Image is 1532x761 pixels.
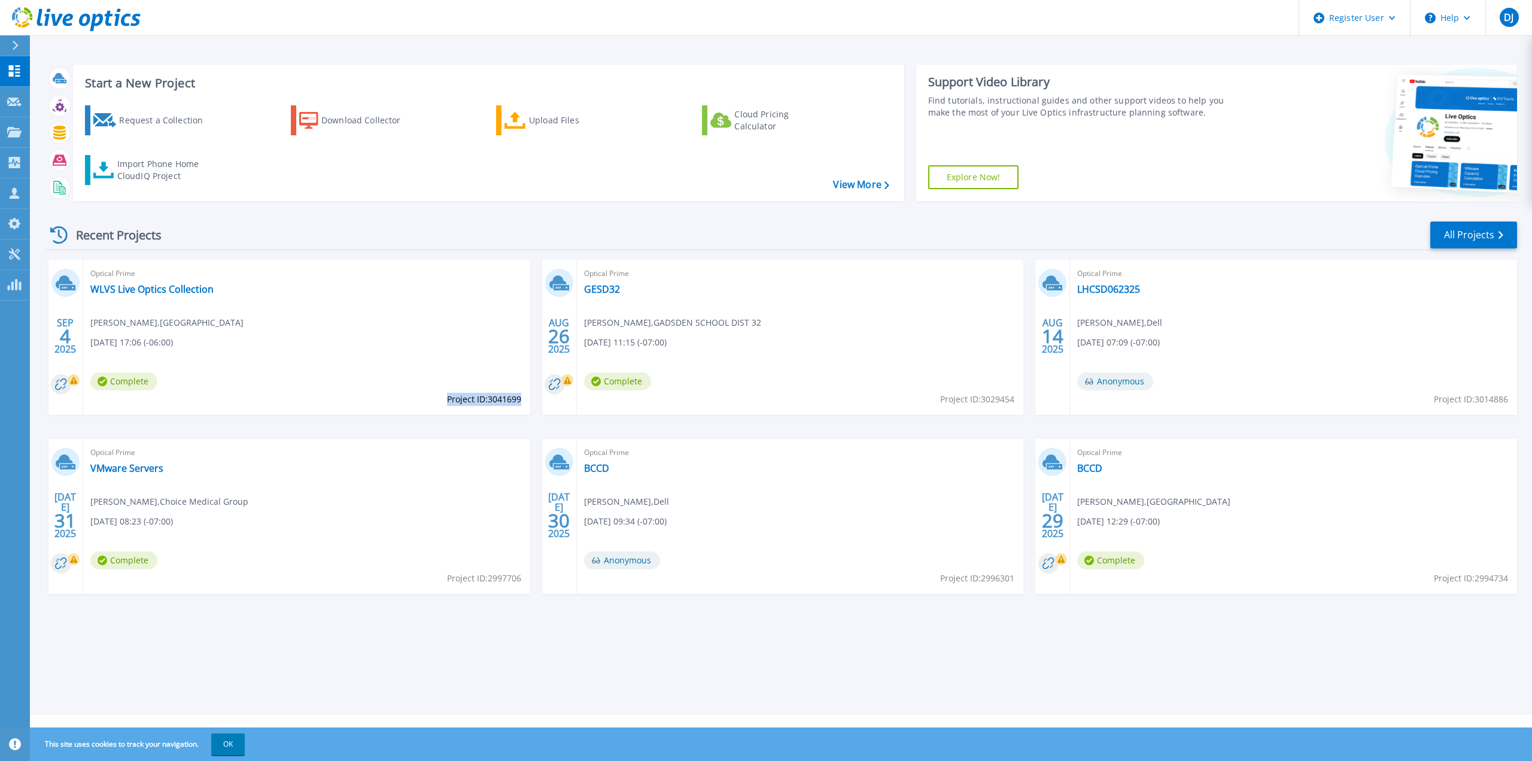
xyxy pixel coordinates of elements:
[90,462,163,474] a: VMware Servers
[1504,13,1513,22] span: DJ
[584,515,667,528] span: [DATE] 09:34 (-07:00)
[1077,495,1230,508] span: [PERSON_NAME] , [GEOGRAPHIC_DATA]
[548,314,570,358] div: AUG 2025
[548,331,570,341] span: 26
[940,572,1014,585] span: Project ID: 2996301
[584,316,761,329] span: [PERSON_NAME] , GADSDEN SCHOOL DIST 32
[702,105,835,135] a: Cloud Pricing Calculator
[54,493,77,537] div: [DATE] 2025
[90,515,173,528] span: [DATE] 08:23 (-07:00)
[117,158,211,182] div: Import Phone Home CloudIQ Project
[1077,551,1144,569] span: Complete
[321,108,417,132] div: Download Collector
[54,516,76,526] span: 31
[584,336,667,349] span: [DATE] 11:15 (-07:00)
[1077,283,1140,295] a: LHCSD062325
[60,331,71,341] span: 4
[1434,572,1508,585] span: Project ID: 2994734
[33,733,245,755] span: This site uses cookies to track your navigation.
[1077,462,1102,474] a: BCCD
[211,733,245,755] button: OK
[548,493,570,537] div: [DATE] 2025
[584,551,660,569] span: Anonymous
[85,77,889,90] h3: Start a New Project
[447,572,521,585] span: Project ID: 2997706
[90,446,523,459] span: Optical Prime
[46,220,178,250] div: Recent Projects
[1042,516,1063,526] span: 29
[584,495,669,508] span: [PERSON_NAME] , Dell
[119,108,215,132] div: Request a Collection
[928,165,1019,189] a: Explore Now!
[1077,267,1510,280] span: Optical Prime
[833,179,889,190] a: View More
[584,446,1017,459] span: Optical Prime
[90,283,214,295] a: WLVS Live Optics Collection
[584,462,609,474] a: BCCD
[1041,314,1064,358] div: AUG 2025
[928,74,1239,90] div: Support Video Library
[90,495,248,508] span: [PERSON_NAME] , Choice Medical Group
[1041,493,1064,537] div: [DATE] 2025
[85,105,218,135] a: Request a Collection
[90,372,157,390] span: Complete
[291,105,424,135] a: Download Collector
[90,316,244,329] span: [PERSON_NAME] , [GEOGRAPHIC_DATA]
[1077,446,1510,459] span: Optical Prime
[1077,515,1160,528] span: [DATE] 12:29 (-07:00)
[928,95,1239,119] div: Find tutorials, instructional guides and other support videos to help you make the most of your L...
[529,108,625,132] div: Upload Files
[1042,331,1063,341] span: 14
[90,336,173,349] span: [DATE] 17:06 (-06:00)
[54,314,77,358] div: SEP 2025
[940,393,1014,406] span: Project ID: 3029454
[1077,372,1153,390] span: Anonymous
[584,372,651,390] span: Complete
[90,267,523,280] span: Optical Prime
[1430,222,1517,248] a: All Projects
[584,267,1017,280] span: Optical Prime
[90,551,157,569] span: Complete
[584,283,620,295] a: GESD32
[1077,336,1160,349] span: [DATE] 07:09 (-07:00)
[734,108,830,132] div: Cloud Pricing Calculator
[1077,316,1162,329] span: [PERSON_NAME] , Dell
[447,393,521,406] span: Project ID: 3041699
[1434,393,1508,406] span: Project ID: 3014886
[496,105,630,135] a: Upload Files
[548,516,570,526] span: 30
